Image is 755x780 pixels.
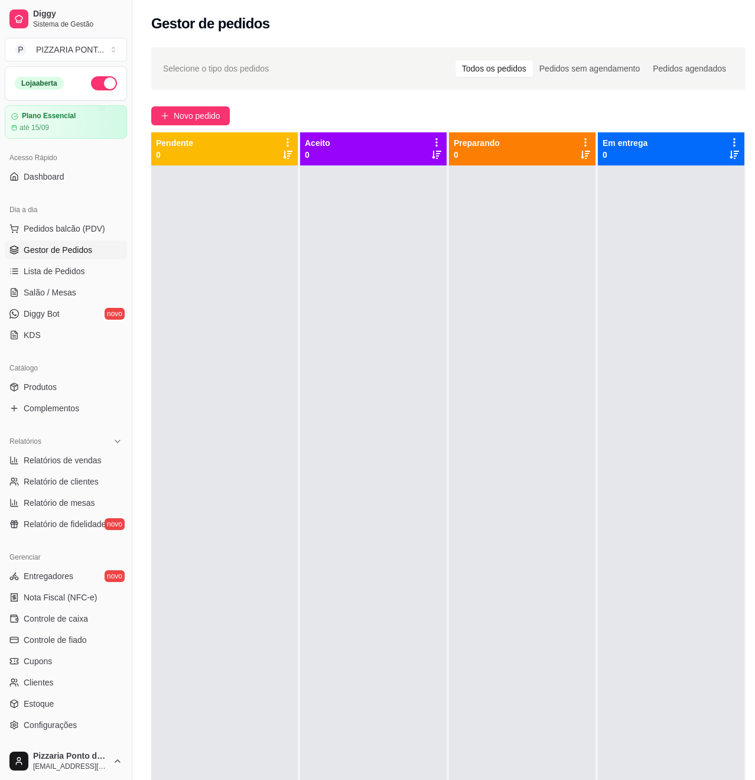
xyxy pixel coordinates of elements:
span: [EMAIL_ADDRESS][DOMAIN_NAME] [33,762,108,771]
div: Gerenciar [5,548,127,567]
a: Salão / Mesas [5,283,127,302]
div: Pedidos sem agendamento [533,60,646,77]
a: DiggySistema de Gestão [5,5,127,33]
span: Relatório de mesas [24,497,95,509]
p: 0 [603,149,647,161]
a: Relatório de mesas [5,493,127,512]
a: Diggy Botnovo [5,304,127,323]
a: Controle de caixa [5,609,127,628]
div: Dia a dia [5,200,127,219]
button: Alterar Status [91,76,117,90]
span: Relatórios de vendas [24,454,102,466]
span: Salão / Mesas [24,287,76,298]
a: Lista de Pedidos [5,262,127,281]
span: Cupons [24,655,52,667]
a: Relatório de fidelidadenovo [5,515,127,534]
div: Loja aberta [15,77,64,90]
span: Configurações [24,719,77,731]
span: Sistema de Gestão [33,19,122,29]
span: Complementos [24,402,79,414]
div: Pedidos agendados [646,60,733,77]
a: Entregadoresnovo [5,567,127,586]
button: Pizzaria Ponto da Família[EMAIL_ADDRESS][DOMAIN_NAME] [5,747,127,775]
span: Entregadores [24,570,73,582]
span: Pedidos balcão (PDV) [24,223,105,235]
span: Pizzaria Ponto da Família [33,751,108,762]
p: Pendente [156,137,193,149]
span: Selecione o tipo dos pedidos [163,62,269,75]
span: Relatórios [9,437,41,446]
a: Relatório de clientes [5,472,127,491]
a: Controle de fiado [5,630,127,649]
span: Produtos [24,381,57,393]
span: Controle de caixa [24,613,88,625]
a: Estoque [5,694,127,713]
button: Pedidos balcão (PDV) [5,219,127,238]
p: Preparando [454,137,500,149]
a: Complementos [5,399,127,418]
div: PIZZARIA PONT ... [36,44,104,56]
span: KDS [24,329,41,341]
span: Estoque [24,698,54,710]
a: Nota Fiscal (NFC-e) [5,588,127,607]
h2: Gestor de pedidos [151,14,270,33]
a: Relatórios de vendas [5,451,127,470]
div: Acesso Rápido [5,148,127,167]
button: Novo pedido [151,106,230,125]
span: Lista de Pedidos [24,265,85,277]
span: P [15,44,27,56]
span: Controle de fiado [24,634,87,646]
a: KDS [5,326,127,344]
span: Relatório de clientes [24,476,99,487]
span: Novo pedido [174,109,220,122]
p: Em entrega [603,137,647,149]
span: Gestor de Pedidos [24,244,92,256]
p: 0 [305,149,330,161]
span: Diggy [33,9,122,19]
span: Relatório de fidelidade [24,518,106,530]
a: Plano Essencialaté 15/09 [5,105,127,139]
a: Clientes [5,673,127,692]
div: Catálogo [5,359,127,378]
span: Nota Fiscal (NFC-e) [24,591,97,603]
a: Cupons [5,652,127,671]
p: 0 [454,149,500,161]
div: Todos os pedidos [455,60,533,77]
article: até 15/09 [19,123,49,132]
p: 0 [156,149,193,161]
span: Diggy Bot [24,308,60,320]
a: Gestor de Pedidos [5,240,127,259]
span: Clientes [24,677,54,688]
span: Dashboard [24,171,64,183]
button: Select a team [5,38,127,61]
a: Dashboard [5,167,127,186]
span: plus [161,112,169,120]
article: Plano Essencial [22,112,76,121]
p: Aceito [305,137,330,149]
a: Produtos [5,378,127,396]
a: Configurações [5,716,127,734]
